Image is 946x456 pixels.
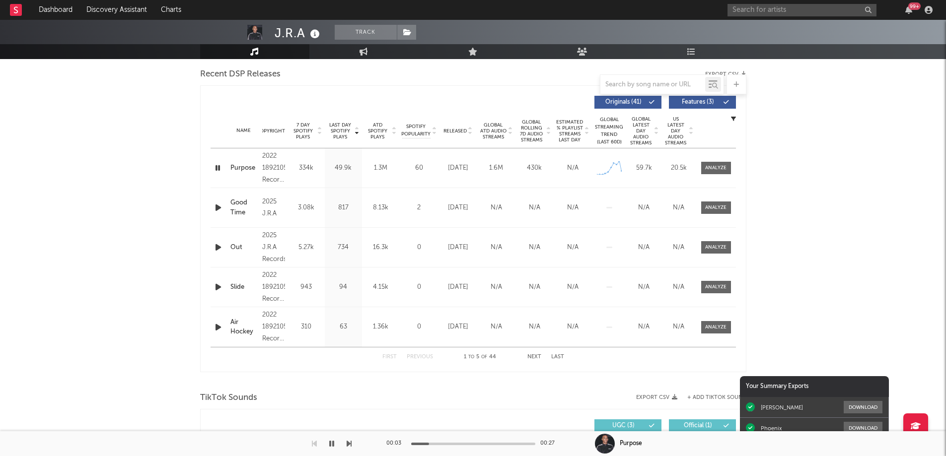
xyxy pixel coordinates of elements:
[443,128,467,134] span: Released
[556,282,589,292] div: N/A
[518,282,551,292] div: N/A
[728,4,876,16] input: Search for artists
[664,163,694,173] div: 20.5k
[844,422,882,434] button: Download
[407,354,433,360] button: Previous
[364,122,391,140] span: ATD Spotify Plays
[556,322,589,332] div: N/A
[402,163,437,173] div: 60
[664,282,694,292] div: N/A
[262,150,285,186] div: 2022 1892105 Records DK
[290,243,322,253] div: 5.27k
[402,203,437,213] div: 2
[540,438,560,450] div: 00:27
[601,423,647,429] span: UGC ( 3 )
[620,439,642,448] div: Purpose
[480,163,513,173] div: 1.6M
[402,322,437,332] div: 0
[629,163,659,173] div: 59.7k
[556,243,589,253] div: N/A
[386,438,406,450] div: 00:03
[441,243,475,253] div: [DATE]
[556,119,583,143] span: Estimated % Playlist Streams Last Day
[364,282,397,292] div: 4.15k
[480,282,513,292] div: N/A
[905,6,912,14] button: 99+
[327,122,354,140] span: Last Day Spotify Plays
[441,203,475,213] div: [DATE]
[664,116,688,146] span: US Latest Day Audio Streams
[629,203,659,213] div: N/A
[200,392,257,404] span: TikTok Sounds
[629,322,659,332] div: N/A
[364,203,397,213] div: 8.13k
[441,282,475,292] div: [DATE]
[669,96,736,109] button: Features(3)
[468,355,474,359] span: to
[262,230,285,265] div: 2025 J.R.A Records
[230,127,258,134] div: Name
[262,269,285,305] div: 2022 1892105 Records DK
[480,322,513,332] div: N/A
[594,419,661,432] button: UGC(3)
[230,282,258,292] div: Slide
[290,163,322,173] div: 334k
[600,81,705,89] input: Search by song name or URL
[664,203,694,213] div: N/A
[275,25,322,41] div: J.R.A
[290,282,322,292] div: 943
[453,351,508,363] div: 1 5 44
[740,376,889,397] div: Your Summary Exports
[687,395,746,400] button: + Add TikTok Sound
[230,163,258,173] a: Purpose
[594,116,624,146] div: Global Streaming Trend (Last 60D)
[382,354,397,360] button: First
[629,116,653,146] span: Global Latest Day Audio Streams
[527,354,541,360] button: Next
[480,203,513,213] div: N/A
[518,243,551,253] div: N/A
[601,99,647,105] span: Originals ( 41 )
[664,322,694,332] div: N/A
[200,68,281,80] span: Recent DSP Releases
[480,243,513,253] div: N/A
[518,203,551,213] div: N/A
[844,401,882,413] button: Download
[230,318,258,337] a: Air Hockey
[402,282,437,292] div: 0
[290,203,322,213] div: 3.08k
[401,123,431,138] span: Spotify Popularity
[441,163,475,173] div: [DATE]
[677,395,746,400] button: + Add TikTok Sound
[364,163,397,173] div: 1.3M
[230,198,258,217] div: Good Time
[364,243,397,253] div: 16.3k
[518,322,551,332] div: N/A
[669,419,736,432] button: Official(1)
[290,122,316,140] span: 7 Day Spotify Plays
[636,394,677,400] button: Export CSV
[364,322,397,332] div: 1.36k
[594,96,661,109] button: Originals(41)
[556,163,589,173] div: N/A
[327,163,360,173] div: 49.9k
[705,71,746,77] button: Export CSV
[327,243,360,253] div: 734
[664,243,694,253] div: N/A
[327,282,360,292] div: 94
[256,128,285,134] span: Copyright
[675,423,721,429] span: Official ( 1 )
[327,203,360,213] div: 817
[675,99,721,105] span: Features ( 3 )
[262,309,285,345] div: 2022 1892105 Records DK
[629,282,659,292] div: N/A
[551,354,564,360] button: Last
[230,243,258,253] a: Out
[629,243,659,253] div: N/A
[335,25,397,40] button: Track
[518,119,545,143] span: Global Rolling 7D Audio Streams
[290,322,322,332] div: 310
